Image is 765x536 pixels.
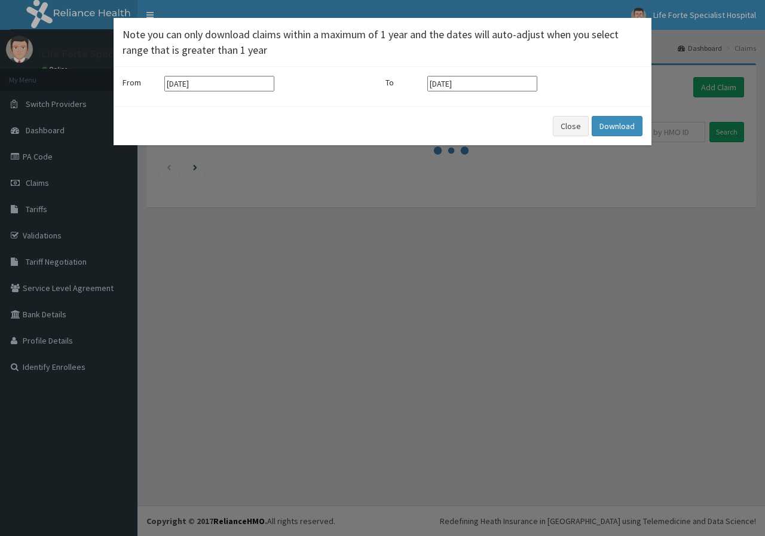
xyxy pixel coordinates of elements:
[635,9,642,22] button: Close
[164,76,274,91] input: Select start date
[385,76,421,88] label: To
[553,116,589,136] button: Close
[427,76,537,91] input: Select end date
[592,116,642,136] button: Download
[636,7,642,23] span: ×
[123,27,642,57] h4: Note you can only download claims within a maximum of 1 year and the dates will auto-adjust when ...
[123,76,158,88] label: From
